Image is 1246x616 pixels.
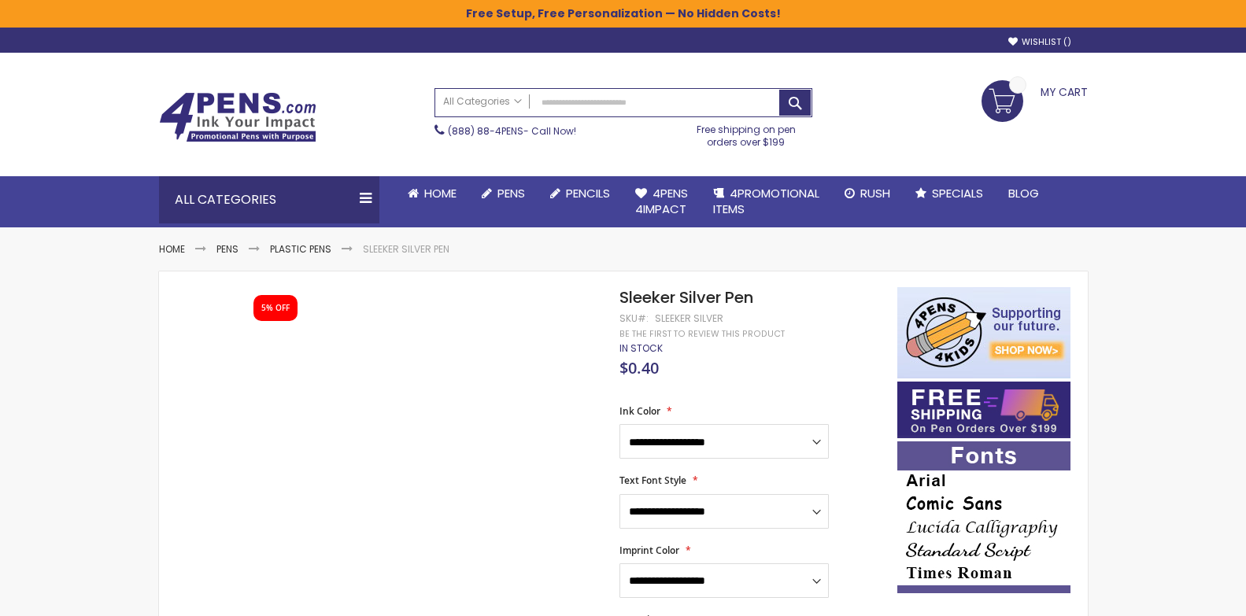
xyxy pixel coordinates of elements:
[619,544,679,557] span: Imprint Color
[424,185,457,201] span: Home
[448,124,576,138] span: - Call Now!
[159,242,185,256] a: Home
[619,404,660,418] span: Ink Color
[619,341,663,355] span: In stock
[897,287,1070,378] img: 4pens 4 kids
[635,185,688,217] span: 4Pens 4impact
[680,117,812,149] div: Free shipping on pen orders over $199
[497,185,525,201] span: Pens
[538,176,623,211] a: Pencils
[363,243,449,256] li: Sleeker Silver Pen
[1008,36,1071,48] a: Wishlist
[159,176,379,223] div: All Categories
[435,89,530,115] a: All Categories
[469,176,538,211] a: Pens
[395,176,469,211] a: Home
[619,286,753,308] span: Sleeker Silver Pen
[443,95,522,108] span: All Categories
[832,176,903,211] a: Rush
[619,342,663,355] div: Availability
[619,312,649,325] strong: SKU
[619,328,785,340] a: Be the first to review this product
[897,382,1070,438] img: Free shipping on orders over $199
[566,185,610,201] span: Pencils
[270,242,331,256] a: Plastic Pens
[619,474,686,487] span: Text Font Style
[619,357,659,378] span: $0.40
[701,176,832,227] a: 4PROMOTIONALITEMS
[932,185,983,201] span: Specials
[448,124,523,138] a: (888) 88-4PENS
[996,176,1052,211] a: Blog
[713,185,819,217] span: 4PROMOTIONAL ITEMS
[655,312,723,325] div: Sleeker Silver
[903,176,996,211] a: Specials
[860,185,890,201] span: Rush
[159,92,316,142] img: 4Pens Custom Pens and Promotional Products
[216,242,238,256] a: Pens
[623,176,701,227] a: 4Pens4impact
[1008,185,1039,201] span: Blog
[897,441,1070,593] img: font-personalization-examples
[261,303,290,314] div: 5% OFF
